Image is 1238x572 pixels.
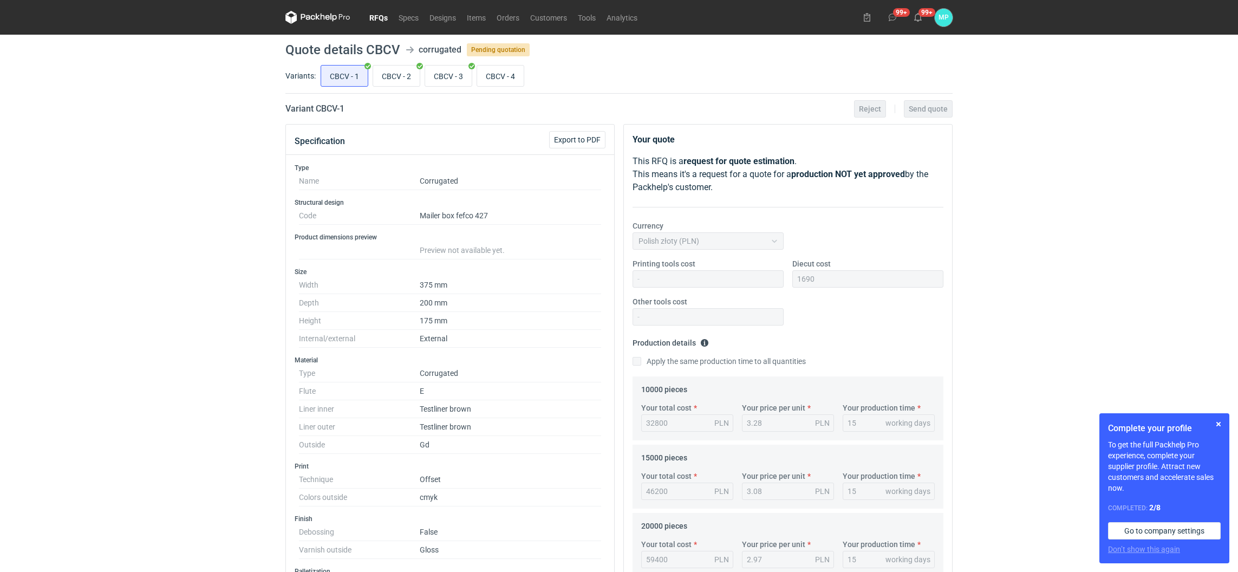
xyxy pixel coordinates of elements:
h3: Material [295,356,605,365]
label: Other tools cost [633,296,687,307]
dd: Gd [420,436,601,454]
label: CBCV - 2 [373,65,420,87]
div: PLN [815,554,830,565]
h3: Structural design [295,198,605,207]
label: Apply the same production time to all quantities [633,356,806,367]
h3: Size [295,268,605,276]
label: Your price per unit [742,539,805,550]
a: Analytics [601,11,643,24]
dd: Corrugated [420,365,601,382]
label: Your price per unit [742,402,805,413]
dt: Height [299,312,420,330]
h1: Quote details CBCV [285,43,400,56]
dd: Gloss [420,541,601,559]
a: Orders [491,11,525,24]
button: Specification [295,128,345,154]
label: Your total cost [641,471,692,482]
div: PLN [815,418,830,428]
a: RFQs [364,11,393,24]
div: working days [885,554,930,565]
div: PLN [714,486,729,497]
dd: 175 mm [420,312,601,330]
legend: 10000 pieces [641,381,687,394]
strong: production NOT yet approved [791,169,905,179]
a: Go to company settings [1108,522,1221,539]
label: Currency [633,220,663,231]
span: Export to PDF [554,136,601,144]
label: Printing tools cost [633,258,695,269]
label: Your price per unit [742,471,805,482]
label: CBCV - 4 [477,65,524,87]
a: Items [461,11,491,24]
dt: Depth [299,294,420,312]
dd: Testliner brown [420,418,601,436]
strong: request for quote estimation [683,156,794,166]
label: CBCV - 1 [321,65,368,87]
dd: False [420,523,601,541]
label: Your total cost [641,402,692,413]
label: CBCV - 3 [425,65,472,87]
label: Your production time [843,471,915,482]
dd: Offset [420,471,601,489]
dt: Varnish outside [299,541,420,559]
dt: Type [299,365,420,382]
dd: E [420,382,601,400]
h3: Print [295,462,605,471]
dd: Corrugated [420,172,601,190]
a: Designs [424,11,461,24]
dt: Liner outer [299,418,420,436]
div: working days [885,418,930,428]
dt: Outside [299,436,420,454]
h3: Type [295,164,605,172]
dd: Testliner brown [420,400,601,418]
dt: Flute [299,382,420,400]
legend: 15000 pieces [641,449,687,462]
p: This RFQ is a . This means it's a request for a quote for a by the Packhelp's customer. [633,155,943,194]
span: Preview not available yet. [420,246,505,255]
span: Reject [859,105,881,113]
h2: Variant CBCV - 1 [285,102,344,115]
label: Variants: [285,70,316,81]
dt: Code [299,207,420,225]
div: PLN [714,418,729,428]
button: 99+ [909,9,927,26]
dd: External [420,330,601,348]
dt: Technique [299,471,420,489]
dt: Internal/external [299,330,420,348]
div: Martyna Paroń [935,9,953,27]
dd: 200 mm [420,294,601,312]
div: Completed: [1108,502,1221,513]
a: Specs [393,11,424,24]
legend: 20000 pieces [641,517,687,530]
label: Your production time [843,539,915,550]
a: Tools [572,11,601,24]
button: Reject [854,100,886,118]
dd: cmyk [420,489,601,506]
div: PLN [714,554,729,565]
label: Your production time [843,402,915,413]
dd: 375 mm [420,276,601,294]
strong: 2 / 8 [1149,503,1161,512]
svg: Packhelp Pro [285,11,350,24]
label: Diecut cost [792,258,831,269]
button: Skip for now [1212,418,1225,431]
button: 99+ [884,9,901,26]
dt: Debossing [299,523,420,541]
label: Your total cost [641,539,692,550]
button: Export to PDF [549,131,605,148]
dt: Liner inner [299,400,420,418]
button: Send quote [904,100,953,118]
div: working days [885,486,930,497]
button: MP [935,9,953,27]
p: To get the full Packhelp Pro experience, complete your supplier profile. Attract new customers an... [1108,439,1221,493]
div: corrugated [419,43,461,56]
div: PLN [815,486,830,497]
dt: Name [299,172,420,190]
legend: Production details [633,334,709,347]
h3: Finish [295,515,605,523]
span: Send quote [909,105,948,113]
a: Customers [525,11,572,24]
dt: Colors outside [299,489,420,506]
dd: Mailer box fefco 427 [420,207,601,225]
